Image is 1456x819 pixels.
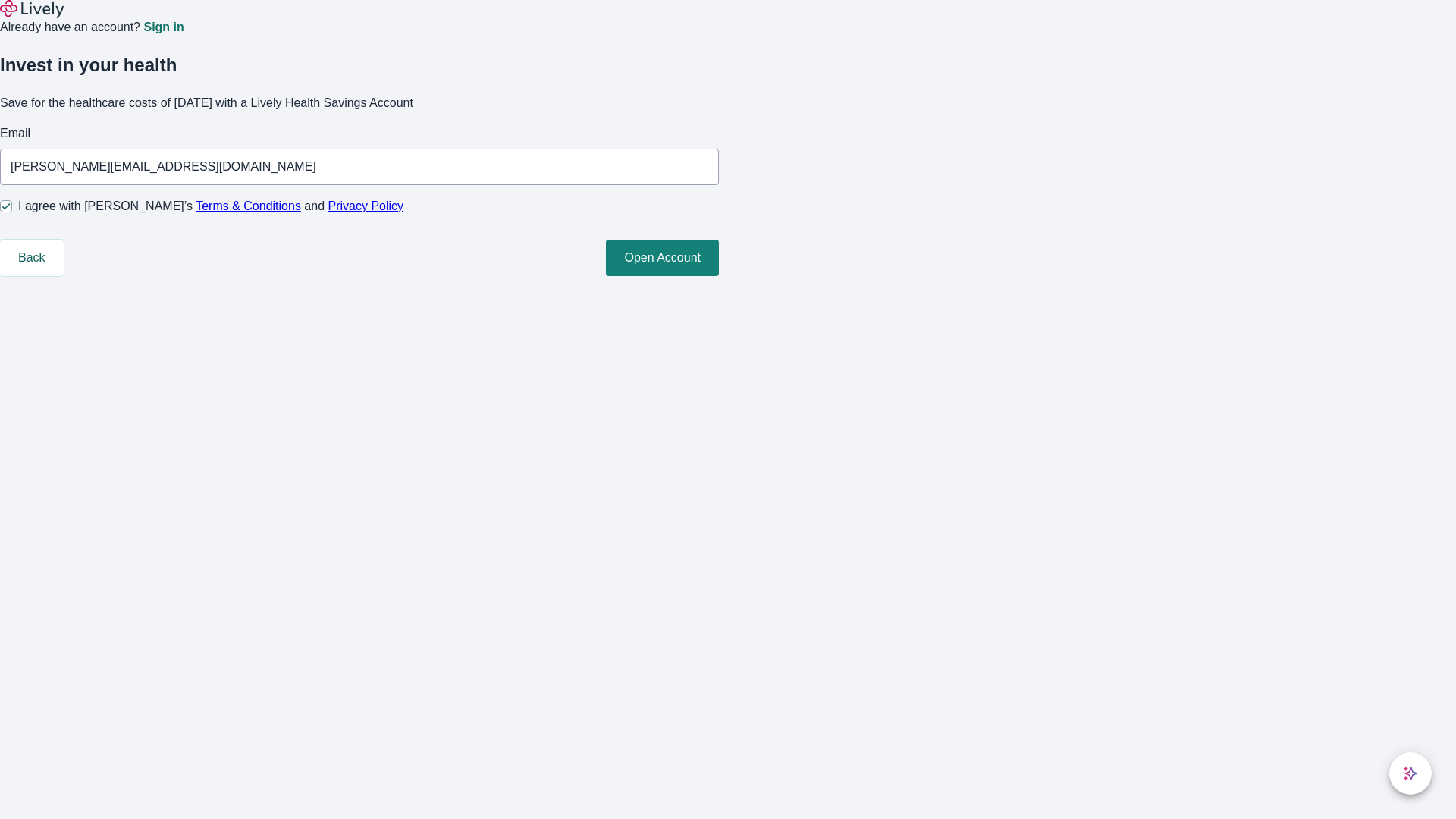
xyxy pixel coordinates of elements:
a: Privacy Policy [328,199,404,212]
span: I agree with [PERSON_NAME]’s and [18,197,403,215]
a: Terms & Conditions [196,199,301,212]
button: chat [1389,752,1432,795]
a: Sign in [143,21,184,33]
button: Open Account [606,240,719,276]
svg: Lively AI Assistant [1403,766,1418,781]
